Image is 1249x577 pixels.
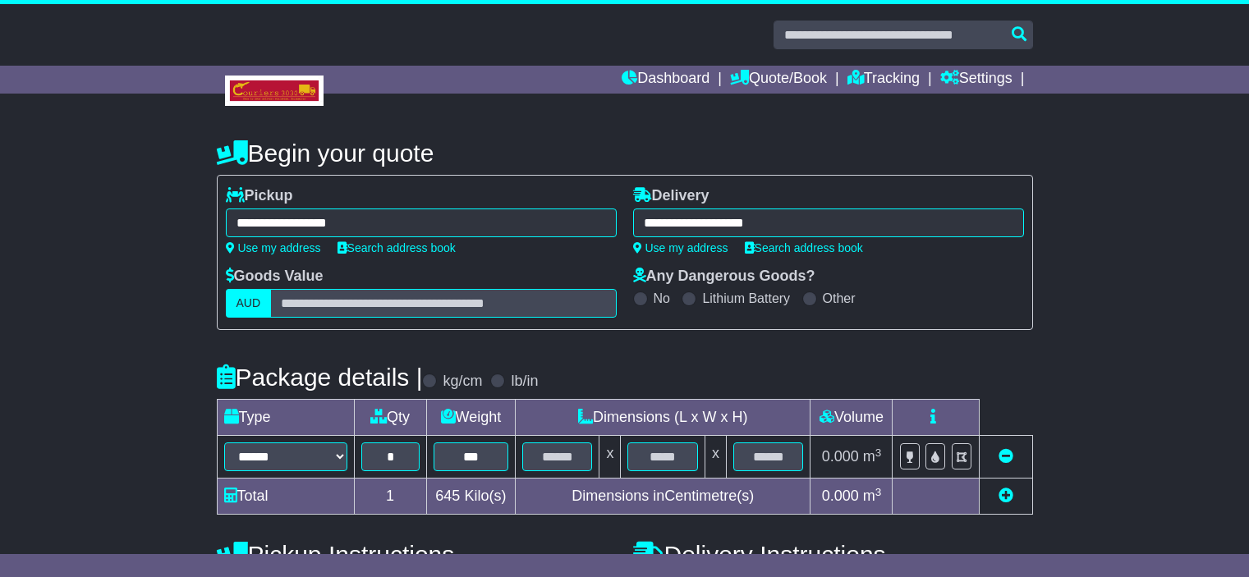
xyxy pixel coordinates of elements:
h4: Begin your quote [217,140,1033,167]
h4: Package details | [217,364,423,391]
label: Pickup [226,187,293,205]
a: Dashboard [622,66,709,94]
a: Add new item [999,488,1013,504]
span: m [863,488,882,504]
td: 1 [354,479,426,515]
span: 0.000 [822,448,859,465]
td: Dimensions in Centimetre(s) [515,479,810,515]
span: 0.000 [822,488,859,504]
sup: 3 [875,446,882,459]
span: m [863,448,882,465]
label: Goods Value [226,268,324,286]
label: Any Dangerous Goods? [633,268,815,286]
td: x [705,436,726,479]
h4: Delivery Instructions [633,541,1033,568]
label: Lithium Battery [702,291,790,306]
td: Total [217,479,354,515]
td: x [599,436,621,479]
label: kg/cm [443,373,482,391]
a: Search address book [745,241,863,254]
h4: Pickup Instructions [217,541,617,568]
sup: 3 [875,486,882,498]
td: Weight [426,400,515,436]
a: Use my address [226,241,321,254]
td: Qty [354,400,426,436]
label: lb/in [511,373,538,391]
label: AUD [226,289,272,318]
label: Delivery [633,187,709,205]
td: Dimensions (L x W x H) [515,400,810,436]
td: Volume [810,400,893,436]
label: No [654,291,670,306]
a: Use my address [633,241,728,254]
a: Settings [940,66,1013,94]
span: 645 [435,488,460,504]
a: Quote/Book [730,66,827,94]
a: Tracking [847,66,920,94]
td: Kilo(s) [426,479,515,515]
a: Remove this item [999,448,1013,465]
a: Search address book [338,241,456,254]
td: Type [217,400,354,436]
label: Other [823,291,856,306]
